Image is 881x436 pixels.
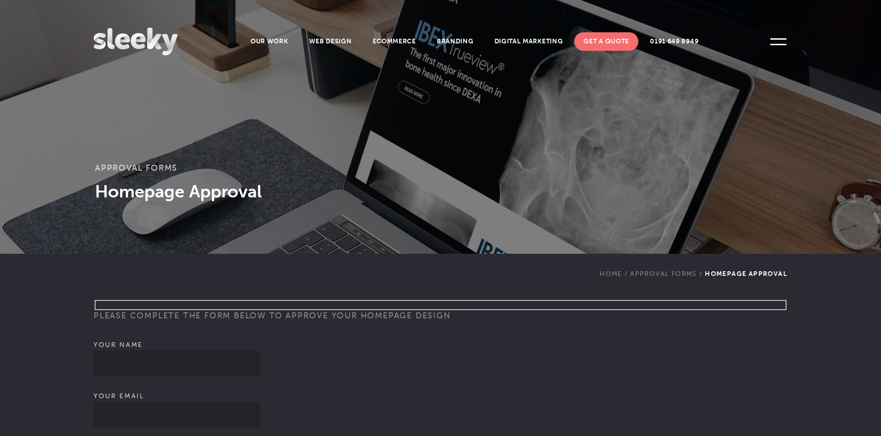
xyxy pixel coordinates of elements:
[641,32,708,51] a: 0191 649 8949
[428,32,483,51] a: Branding
[94,341,260,367] label: Your name
[94,28,178,55] img: Sleeky Web Design Newcastle
[94,402,260,427] input: Your email
[241,32,298,51] a: Our Work
[95,180,786,203] h1: Homepage Approval
[94,351,260,376] input: Your name
[630,270,697,278] a: Approval Forms
[94,310,787,328] h3: Please complete the form below to approve your homepage design
[485,32,572,51] a: Digital Marketing
[94,392,260,418] label: Your email
[697,270,705,278] span: /
[622,270,630,278] span: /
[600,270,622,278] a: Home
[363,32,425,51] a: Ecommerce
[600,254,787,278] div: Homepage Approval
[95,162,178,173] a: Approval Forms
[574,32,638,51] a: Get A Quote
[300,32,361,51] a: Web Design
